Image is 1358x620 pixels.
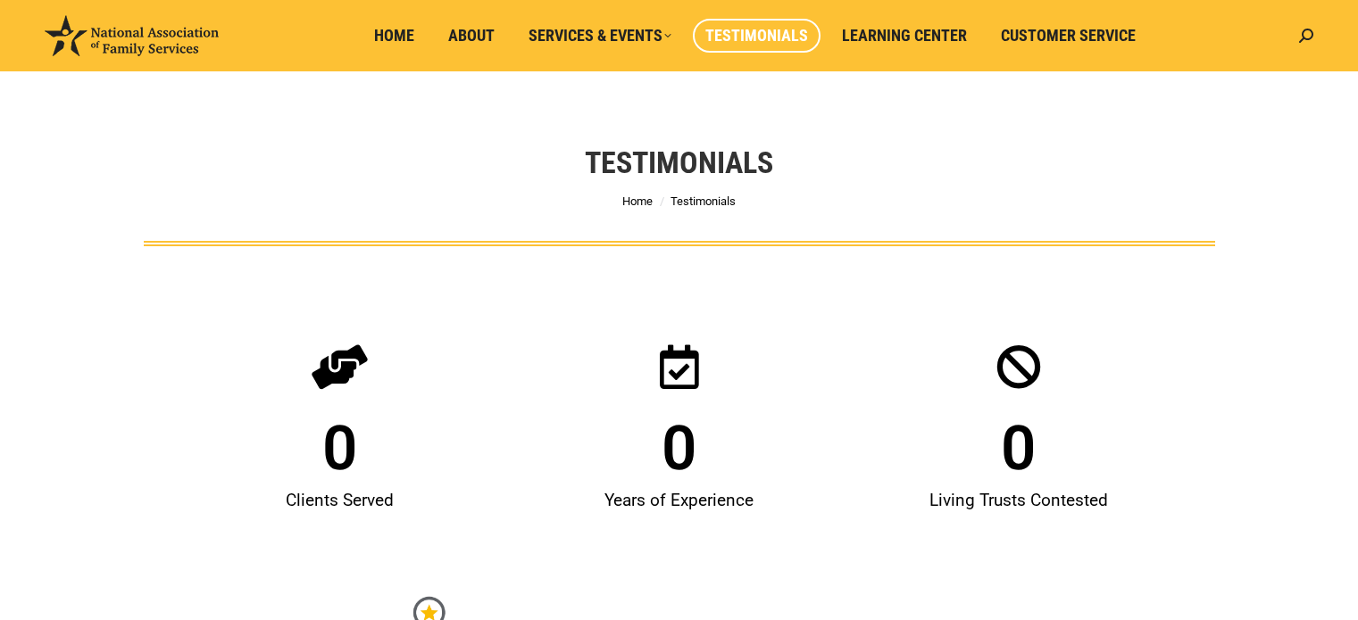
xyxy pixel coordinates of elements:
a: Testimonials [693,19,821,53]
a: About [436,19,507,53]
div: Years of Experience [519,479,840,522]
h1: Testimonials [585,143,773,182]
a: Home [622,194,653,208]
a: Home [362,19,427,53]
span: Customer Service [1001,26,1136,45]
span: 0 [1001,417,1036,479]
span: Learning Center [842,26,967,45]
span: 0 [662,417,696,479]
img: National Association of Family Services [45,15,219,56]
div: Living Trusts Contested [858,479,1179,522]
span: Home [374,26,414,45]
span: Testimonials [671,194,736,208]
a: Customer Service [988,19,1148,53]
span: Testimonials [705,26,808,45]
div: Clients Served [179,479,501,522]
span: Services & Events [529,26,671,45]
span: About [448,26,495,45]
span: 0 [322,417,357,479]
a: Learning Center [829,19,979,53]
